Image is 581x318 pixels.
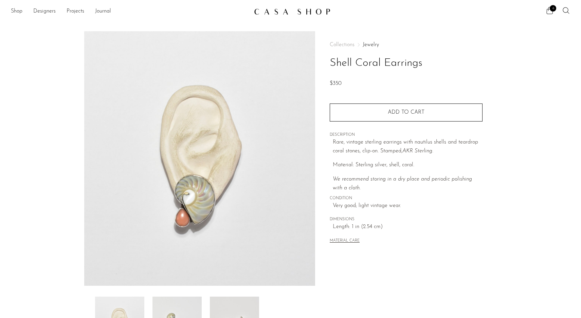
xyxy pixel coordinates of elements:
[95,7,111,16] a: Journal
[330,42,483,48] nav: Breadcrumbs
[11,6,249,17] ul: NEW HEADER MENU
[333,161,483,170] p: Material: Sterling silver, shell, coral.
[402,148,433,154] em: AKR Sterling.
[67,7,84,16] a: Projects
[330,239,360,244] button: MATERIAL CARE
[388,110,424,115] span: Add to cart
[11,7,22,16] a: Shop
[33,7,56,16] a: Designers
[330,81,342,86] span: $350
[333,202,483,210] span: Very good; light vintage wear.
[330,132,483,138] span: DESCRIPTION
[330,42,355,48] span: Collections
[330,104,483,121] button: Add to cart
[330,195,483,202] span: CONDITION
[550,5,556,12] span: 6
[333,223,483,231] span: Length: 1 in (2.54 cm)
[11,6,249,17] nav: Desktop navigation
[333,176,472,191] i: We recommend storing in a dry place and periodic polishing with a cloth.
[330,55,483,72] h1: Shell Coral Earrings
[330,217,483,223] span: DIMENSIONS
[363,42,379,48] a: Jewelry
[84,31,315,286] img: Shell Coral Earrings
[333,138,483,155] p: Rare, vintage sterling earrings with nautilus shells and teardrop coral stones, clip-on. Stamped,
